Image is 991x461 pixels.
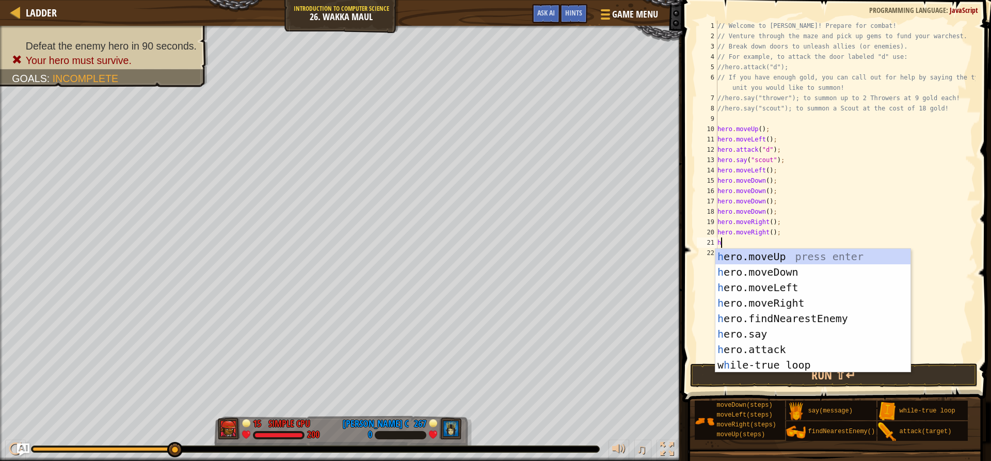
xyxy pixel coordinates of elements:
[439,418,462,439] img: thang_avatar_frame.png
[697,134,717,145] div: 11
[697,62,717,72] div: 5
[368,431,372,440] div: 0
[697,52,717,62] div: 4
[634,440,652,461] button: ♫
[12,39,197,53] li: Defeat the enemy hero in 90 seconds.
[5,440,26,461] button: Ctrl + P: Play
[697,237,717,248] div: 21
[12,73,47,84] span: Goals
[717,402,773,409] span: moveDown(steps)
[21,6,57,20] a: Ladder
[869,5,946,15] span: Programming language
[697,103,717,114] div: 8
[657,440,677,461] button: Toggle fullscreen
[717,421,776,428] span: moveRight(steps)
[414,417,426,426] div: 267
[532,4,560,23] button: Ask AI
[877,422,897,442] img: portrait.png
[900,428,952,435] span: attack(target)
[786,422,806,442] img: portrait.png
[697,186,717,196] div: 16
[786,402,806,421] img: portrait.png
[697,165,717,176] div: 14
[946,5,950,15] span: :
[717,411,773,419] span: moveLeft(steps)
[612,8,658,21] span: Game Menu
[950,5,978,15] span: JavaScript
[47,73,53,84] span: :
[697,31,717,41] div: 2
[17,443,29,456] button: Ask AI
[218,418,241,439] img: thang_avatar_frame.png
[268,417,310,431] div: Simple CPU
[26,55,132,66] span: Your hero must survive.
[343,417,409,431] div: [PERSON_NAME] C
[808,428,875,435] span: findNearestEnemy()
[900,407,955,415] span: while-true loop
[877,402,897,421] img: portrait.png
[537,8,555,18] span: Ask AI
[808,407,853,415] span: say(message)
[697,21,717,31] div: 1
[697,176,717,186] div: 15
[253,417,263,426] div: 15
[593,4,664,28] button: Game Menu
[697,206,717,217] div: 18
[695,411,714,431] img: portrait.png
[697,155,717,165] div: 13
[697,114,717,124] div: 9
[697,93,717,103] div: 7
[26,6,57,20] span: Ladder
[609,440,629,461] button: Adjust volume
[717,431,765,438] span: moveUp(steps)
[53,73,118,84] span: Incomplete
[697,248,717,258] div: 22
[697,145,717,155] div: 12
[697,227,717,237] div: 20
[12,53,197,68] li: Your hero must survive.
[697,124,717,134] div: 10
[697,217,717,227] div: 19
[690,363,977,387] button: Run ⇧↵
[636,441,647,457] span: ♫
[697,196,717,206] div: 17
[307,431,319,440] div: 200
[565,8,582,18] span: Hints
[697,41,717,52] div: 3
[697,72,717,93] div: 6
[26,40,197,52] span: Defeat the enemy hero in 90 seconds.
